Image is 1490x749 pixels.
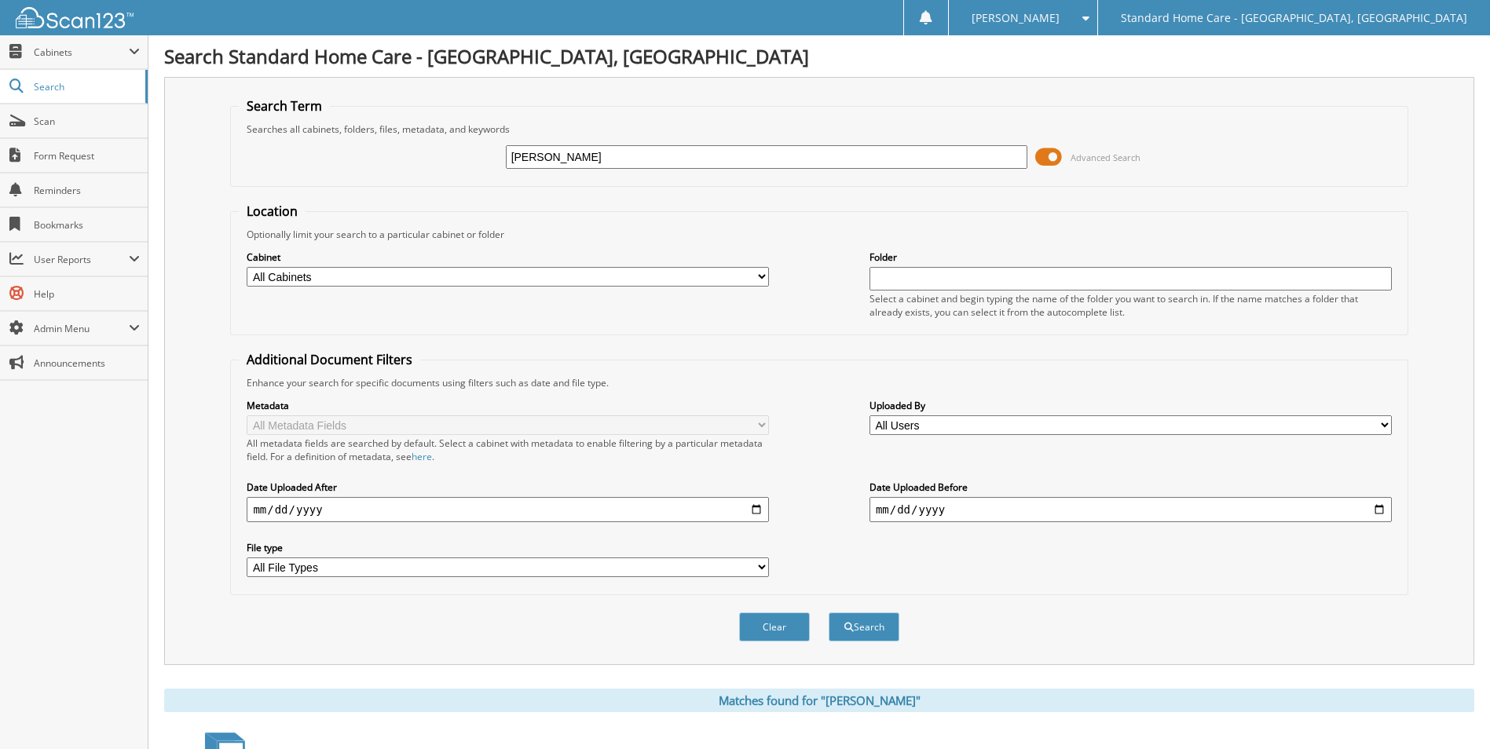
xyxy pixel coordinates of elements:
[34,253,129,266] span: User Reports
[739,612,810,641] button: Clear
[239,97,330,115] legend: Search Term
[869,250,1392,264] label: Folder
[869,292,1392,319] div: Select a cabinet and begin typing the name of the folder you want to search in. If the name match...
[247,497,769,522] input: start
[1121,13,1467,23] span: Standard Home Care - [GEOGRAPHIC_DATA], [GEOGRAPHIC_DATA]
[247,250,769,264] label: Cabinet
[164,689,1474,712] div: Matches found for "[PERSON_NAME]"
[239,228,1399,241] div: Optionally limit your search to a particular cabinet or folder
[239,203,306,220] legend: Location
[34,287,140,301] span: Help
[239,376,1399,389] div: Enhance your search for specific documents using filters such as date and file type.
[34,80,137,93] span: Search
[869,480,1392,494] label: Date Uploaded Before
[164,43,1474,69] h1: Search Standard Home Care - [GEOGRAPHIC_DATA], [GEOGRAPHIC_DATA]
[34,184,140,197] span: Reminders
[34,356,140,370] span: Announcements
[247,437,769,463] div: All metadata fields are searched by default. Select a cabinet with metadata to enable filtering b...
[34,115,140,128] span: Scan
[239,122,1399,136] div: Searches all cabinets, folders, files, metadata, and keywords
[829,612,899,641] button: Search
[16,7,134,28] img: scan123-logo-white.svg
[34,218,140,232] span: Bookmarks
[869,399,1392,412] label: Uploaded By
[247,541,769,554] label: File type
[34,322,129,335] span: Admin Menu
[239,351,420,368] legend: Additional Document Filters
[972,13,1060,23] span: [PERSON_NAME]
[34,46,129,59] span: Cabinets
[1071,152,1140,163] span: Advanced Search
[34,149,140,163] span: Form Request
[247,399,769,412] label: Metadata
[247,480,769,494] label: Date Uploaded After
[869,497,1392,522] input: end
[412,450,432,463] a: here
